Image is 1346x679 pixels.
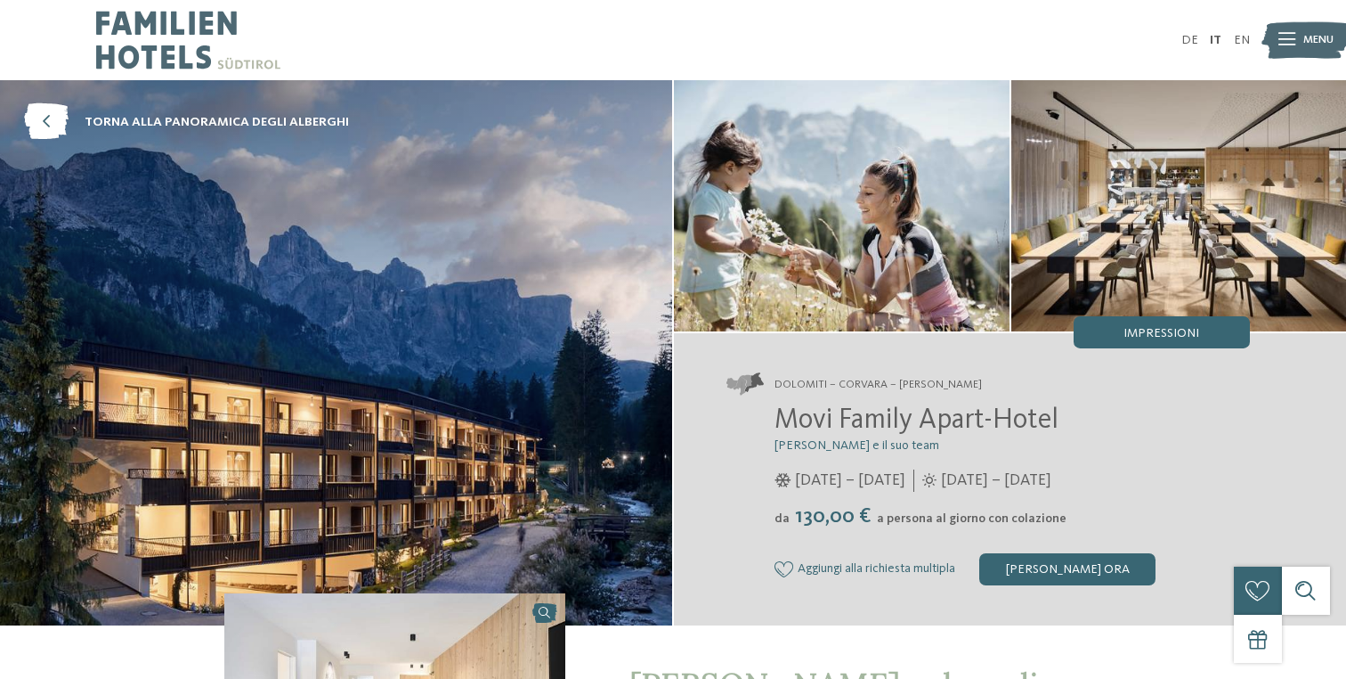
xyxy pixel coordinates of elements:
[774,473,791,487] i: Orari d'apertura inverno
[1123,327,1199,339] span: Impressioni
[795,470,905,492] span: [DATE] – [DATE]
[24,104,349,141] a: torna alla panoramica degli alberghi
[798,562,955,577] span: Aggiungi alla richiesta multipla
[791,506,875,528] span: 130,00 €
[774,377,982,393] span: Dolomiti – Corvara – [PERSON_NAME]
[979,553,1155,585] div: [PERSON_NAME] ora
[941,470,1051,492] span: [DATE] – [DATE]
[1181,34,1198,46] a: DE
[85,113,349,131] span: torna alla panoramica degli alberghi
[774,406,1058,435] span: Movi Family Apart-Hotel
[877,512,1066,525] span: a persona al giorno con colazione
[1234,34,1250,46] a: EN
[1303,32,1334,48] span: Menu
[774,439,939,452] span: [PERSON_NAME] e il suo team
[674,80,1009,331] img: Una stupenda vacanza in famiglia a Corvara
[1210,34,1221,46] a: IT
[774,512,790,525] span: da
[922,473,937,487] i: Orari d'apertura estate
